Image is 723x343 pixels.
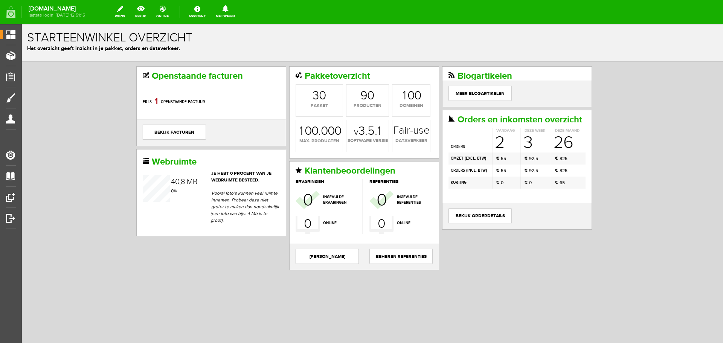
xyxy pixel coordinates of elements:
div: 9 [339,66,346,78]
div: 0 [393,66,400,78]
p: Vooral foto’s kunnen veel ruimte innemen. Probeer deze niet groter te maken dan noodzakelijk (een... [189,166,258,200]
span: pakket [274,78,321,85]
h1: Starteenwinkel overzicht [5,7,696,20]
div: 1 [381,66,384,78]
div: 9 [507,143,510,150]
div: 1 [278,101,281,113]
b: incl. BTW [445,143,464,149]
span: ingevulde referenties [375,170,410,181]
span: 0 [479,155,482,162]
div: 5 [514,143,516,150]
header: Je hebt 0 procent van je webruimte besteed. [121,146,258,160]
span: v [332,103,337,113]
td: orders [427,110,470,128]
div: 9 [507,131,510,138]
div: 0 [289,101,296,113]
div: 8 [159,154,163,162]
span: dataverkeer [371,113,408,120]
strong: [DOMAIN_NAME] [29,7,85,11]
span: . [296,100,299,114]
th: Deze maand [529,104,564,110]
div: 5 [514,131,516,138]
div: 0 [153,154,158,162]
span: laatste login: [DATE] 12:51:15 [29,13,85,17]
h2: Blogartikelen [427,47,564,57]
div: 3 [501,110,511,127]
div: 1 [150,170,151,177]
div: 5 [543,143,546,150]
div: 6 [538,155,540,162]
span: domeinen [371,78,408,85]
a: wijzig [110,4,130,20]
a: [PERSON_NAME] [274,225,337,240]
h3: referenties [348,155,410,160]
a: Assistent [184,4,210,20]
a: bekijk facturen [121,101,184,116]
p: Er is openstaande factuur [121,71,258,85]
div: 0 [346,66,353,78]
div: 0 [386,66,393,78]
div: 2 [540,143,543,150]
div: 4 [149,154,153,162]
strong: Fair-use [371,101,408,112]
td: korting [427,152,470,165]
div: 0 [299,101,306,113]
h2: Openstaande facturen [121,47,258,57]
span: 0 [355,167,365,185]
b: excl. BTW [444,131,463,137]
span: 0 [282,192,290,208]
span: max. producten [274,114,321,120]
div: 5 [479,131,482,138]
h2: Orders en inkomsten overzicht [427,91,564,101]
span: online [375,196,410,202]
a: bekijk orderdetails [427,184,490,199]
span: producten [325,78,367,85]
span: , [513,143,514,149]
div: 2 [473,110,483,127]
th: Deze week [499,104,529,110]
div: 0 [297,66,305,78]
h2: Webruimte [121,133,258,143]
p: Het overzicht geeft inzicht in je pakket, orders en dataverkeer. [5,20,696,28]
a: Meldingen [211,4,239,20]
span: software versie [325,113,367,120]
div: 5 [543,131,546,138]
span: online [301,196,336,202]
span: ingevulde ervaringen [301,170,336,181]
h2: Klantenbeoordelingen [274,142,411,152]
div: 1 [133,71,136,84]
div: 3 [291,66,297,78]
h3: ervaringen [274,155,340,160]
span: 0 [507,155,510,162]
span: MB [165,153,175,162]
div: 0 [305,101,313,113]
td: omzet ( ) [427,128,470,140]
span: 0 [356,192,363,208]
td: orders ( ) [427,140,470,152]
div: 8 [538,143,540,150]
div: 5 [482,131,484,138]
div: 5 [482,143,484,150]
span: , [157,154,159,163]
h2: Pakketoverzicht [274,47,411,57]
a: Beheren Referenties [348,225,411,240]
span: 0 [281,167,291,185]
a: online [152,4,173,20]
div: 2 [540,131,543,138]
div: 2 [510,143,513,150]
div: 0 [282,101,290,113]
span: % [149,164,155,169]
div: 0 [312,101,319,113]
div: 0 [149,163,152,170]
div: 2 [531,110,541,127]
div: 8 [538,131,540,138]
span: , [513,131,514,137]
a: Meer blogartikelen [427,62,490,77]
a: bekijk [131,4,151,20]
div: 6 [541,110,551,127]
div: 2 [510,131,513,138]
div: 5 [540,155,543,162]
strong: 3.5.1 [332,101,359,113]
div: 5 [479,143,482,150]
th: Vandaag [470,104,499,110]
